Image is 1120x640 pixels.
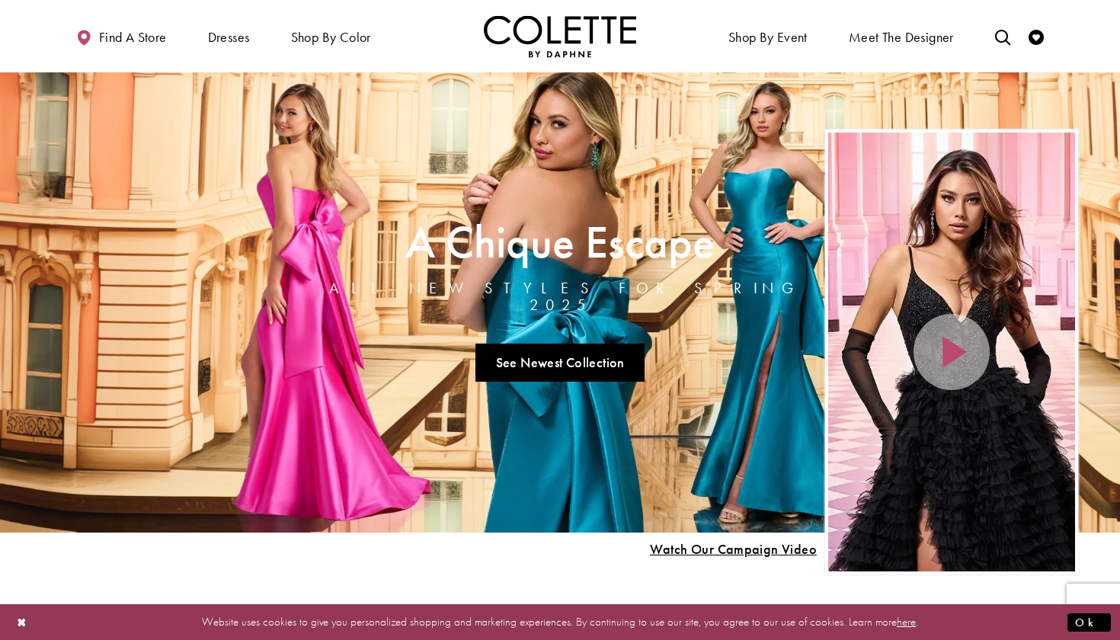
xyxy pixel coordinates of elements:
[72,15,170,57] a: Find a store
[1067,613,1111,632] button: Submit Dialog
[991,15,1014,57] a: Toggle search
[291,30,371,45] span: Shop by color
[295,338,825,388] ul: Slider Links
[1025,15,1048,57] a: Check Wishlist
[208,30,250,45] span: Dresses
[845,15,958,57] a: Meet the designer
[204,15,254,57] span: Dresses
[9,609,35,635] button: Close Dialog
[725,15,811,57] span: Shop By Event
[484,15,636,57] img: Colette by Daphne
[649,542,817,557] span: Play Slide #15 Video
[99,30,167,45] span: Find a store
[897,614,916,629] a: here
[110,612,1010,632] p: Website uses cookies to give you personalized shopping and marketing experiences. By continuing t...
[849,30,954,45] span: Meet the designer
[484,15,636,57] a: Visit Home Page
[728,30,808,45] span: Shop By Event
[287,15,375,57] span: Shop by color
[475,344,645,382] a: See Newest Collection A Chique Escape All New Styles For Spring 2025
